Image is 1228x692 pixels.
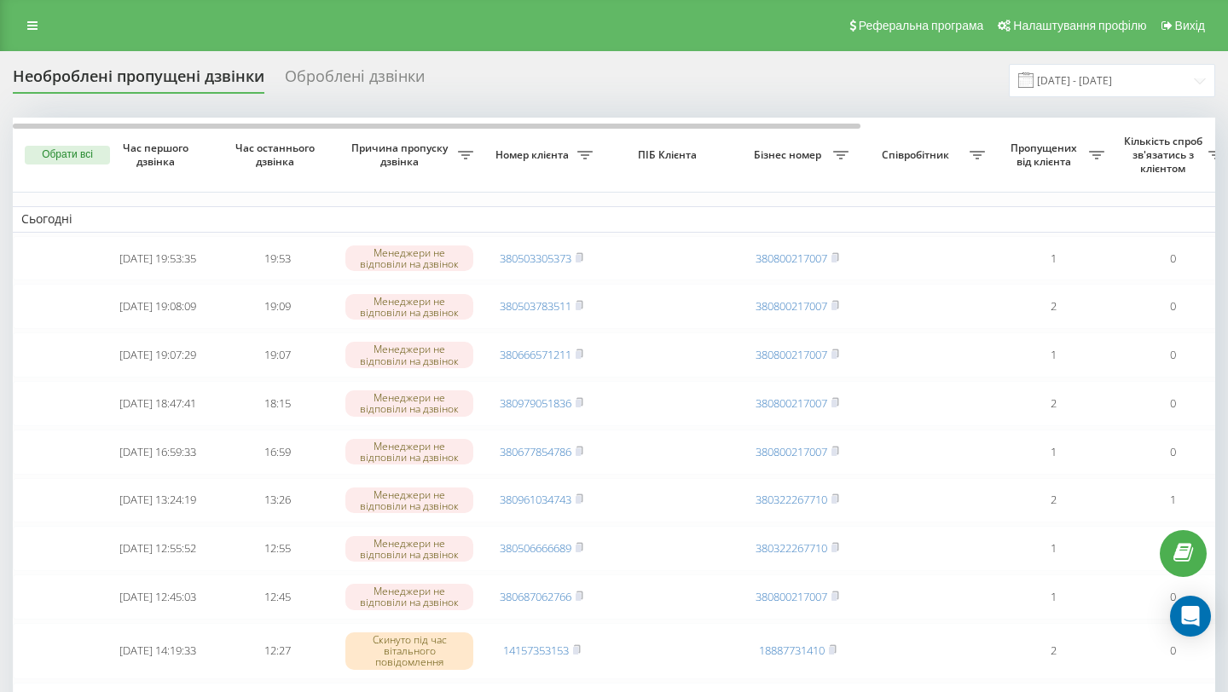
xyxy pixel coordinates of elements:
[500,589,571,604] a: 380687062766
[345,487,473,513] div: Менеджери не відповіли на дзвінок
[98,526,217,571] td: [DATE] 12:55:52
[217,430,337,475] td: 16:59
[98,623,217,679] td: [DATE] 14:19:33
[217,623,337,679] td: 12:27
[756,589,827,604] a: 380800217007
[993,526,1113,571] td: 1
[500,251,571,266] a: 380503305373
[500,347,571,362] a: 380666571211
[993,478,1113,523] td: 2
[746,148,833,162] span: Бізнес номер
[345,439,473,464] div: Менеджери не відповіли на дзвінок
[345,294,473,320] div: Менеджери не відповіли на дзвінок
[993,430,1113,475] td: 1
[500,395,571,411] a: 380979051836
[1121,135,1208,175] span: Кількість спроб зв'язатись з клієнтом
[866,148,970,162] span: Співробітник
[756,298,827,314] a: 380800217007
[112,141,204,168] span: Час першого дзвінка
[1013,19,1146,32] span: Налаштування профілю
[756,444,827,459] a: 380800217007
[490,148,577,162] span: Номер клієнта
[859,19,984,32] span: Реферальна програма
[217,332,337,378] td: 19:07
[217,236,337,281] td: 19:53
[993,332,1113,378] td: 1
[993,381,1113,426] td: 2
[345,632,473,670] div: Скинуто під час вітального повідомлення
[993,236,1113,281] td: 1
[231,141,323,168] span: Час останнього дзвінка
[98,381,217,426] td: [DATE] 18:47:41
[13,67,264,94] div: Необроблені пропущені дзвінки
[217,478,337,523] td: 13:26
[98,478,217,523] td: [DATE] 13:24:19
[345,536,473,562] div: Менеджери не відповіли на дзвінок
[756,540,827,556] a: 380322267710
[98,574,217,620] td: [DATE] 12:45:03
[1002,141,1089,168] span: Пропущених від клієнта
[756,395,827,411] a: 380800217007
[756,251,827,266] a: 380800217007
[285,67,425,94] div: Оброблені дзвінки
[759,643,825,658] a: 18887731410
[756,492,827,507] a: 380322267710
[217,284,337,329] td: 19:09
[98,332,217,378] td: [DATE] 19:07:29
[500,492,571,507] a: 380961034743
[98,284,217,329] td: [DATE] 19:08:09
[217,574,337,620] td: 12:45
[345,584,473,609] div: Менеджери не відповіли на дзвінок
[616,148,723,162] span: ПІБ Клієнта
[217,526,337,571] td: 12:55
[1175,19,1205,32] span: Вихід
[500,298,571,314] a: 380503783511
[345,390,473,416] div: Менеджери не відповіли на дзвінок
[345,342,473,367] div: Менеджери не відповіли на дзвінок
[993,284,1113,329] td: 2
[500,444,571,459] a: 380677854786
[503,643,569,658] a: 14157353153
[217,381,337,426] td: 18:15
[345,245,473,271] div: Менеджери не відповіли на дзвінок
[993,623,1113,679] td: 2
[756,347,827,362] a: 380800217007
[993,574,1113,620] td: 1
[98,430,217,475] td: [DATE] 16:59:33
[1170,596,1211,637] div: Open Intercom Messenger
[98,236,217,281] td: [DATE] 19:53:35
[345,141,458,168] span: Причина пропуску дзвінка
[500,540,571,556] a: 380506666689
[25,146,110,164] button: Обрати всі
